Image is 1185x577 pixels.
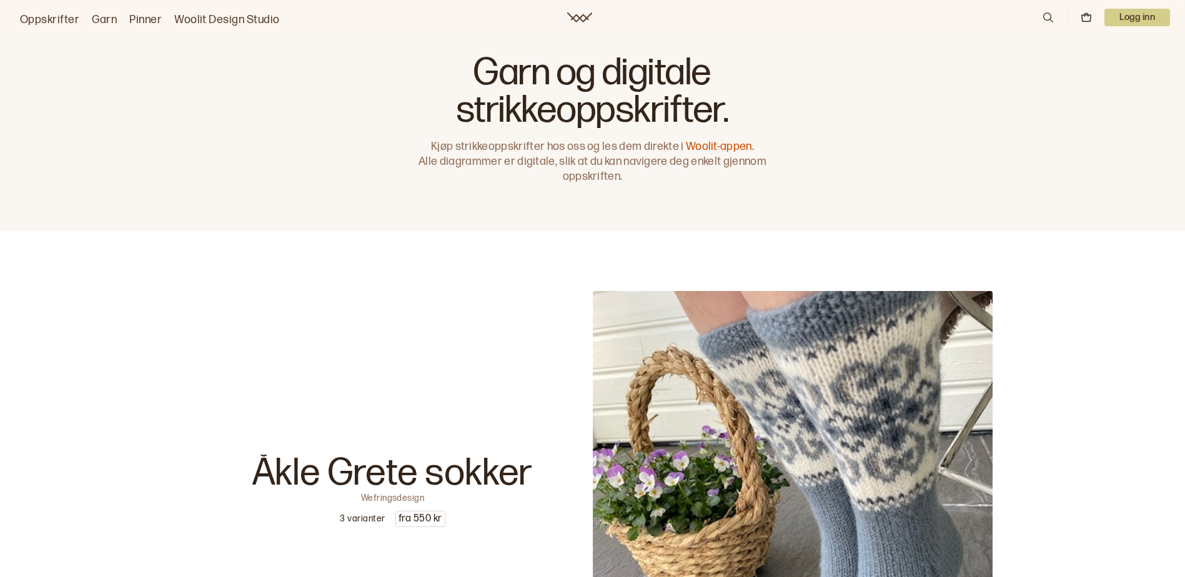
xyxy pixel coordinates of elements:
[174,11,280,29] a: Woolit Design Studio
[1104,9,1170,26] button: User dropdown
[413,139,773,184] p: Kjøp strikkeoppskrifter hos oss og les dem direkte i Alle diagrammer er digitale, slik at du kan ...
[686,140,754,153] a: Woolit-appen.
[340,513,385,525] p: 3 varianter
[413,54,773,129] h1: Garn og digitale strikkeoppskrifter.
[129,11,162,29] a: Pinner
[252,455,533,492] p: Åkle Grete sokker
[567,12,592,22] a: Woolit
[1104,9,1170,26] p: Logg inn
[396,511,445,526] p: fra 550 kr
[361,492,425,501] p: Wefringsdesign
[20,11,79,29] a: Oppskrifter
[92,11,117,29] a: Garn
